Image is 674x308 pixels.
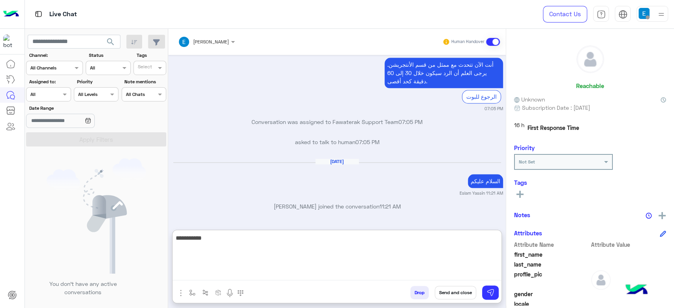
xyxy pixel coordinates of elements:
label: Status [89,52,130,59]
span: 11:21 AM [379,203,401,210]
img: defaultAdmin.png [577,46,604,73]
h6: Priority [514,144,535,151]
a: tab [593,6,609,23]
img: defaultAdmin.png [591,270,611,290]
h6: Notes [514,211,530,218]
button: Apply Filters [26,132,166,146]
label: Note mentions [124,78,165,85]
img: 171468393613305 [3,34,17,49]
p: You don’t have any active conversations [43,280,123,297]
span: null [591,300,666,308]
label: Assigned to: [29,78,70,85]
span: locale [514,300,590,308]
p: asked to talk to human [171,138,503,146]
img: userImage [638,8,650,19]
img: tab [597,10,606,19]
p: 30/9/2025, 7:05 PM [385,58,503,88]
p: [PERSON_NAME] joined the conversation [171,202,503,210]
small: Human Handover [451,39,484,45]
span: gender [514,290,590,298]
span: profile_pic [514,270,590,288]
label: Priority [77,78,118,85]
span: 07:05 PM [355,139,379,145]
img: empty users [47,158,146,274]
img: notes [646,212,652,219]
img: send message [486,289,494,297]
button: select flow [186,286,199,299]
span: First Response Time [528,124,579,132]
span: Subscription Date : [DATE] [522,103,590,112]
img: add [659,212,666,219]
div: الرجوع للبوت [462,90,501,103]
button: Trigger scenario [199,286,212,299]
span: Unknown [514,95,545,103]
span: Attribute Name [514,240,590,249]
div: Select [137,63,152,72]
small: 07:05 PM [484,105,503,112]
button: search [101,35,120,52]
small: Eslam Yassin 11:21 AM [460,190,503,196]
span: null [591,290,666,298]
img: Logo [3,6,19,23]
h6: [DATE] [315,159,359,164]
p: Conversation was assigned to Fawaterak Support Team [171,118,503,126]
span: last_name [514,260,590,269]
img: profile [656,9,666,19]
span: 07:05 PM [398,118,422,125]
span: first_name [514,250,590,259]
h6: Tags [514,179,666,186]
button: create order [212,286,225,299]
button: Drop [410,286,429,299]
img: select flow [189,289,195,296]
img: Trigger scenario [202,289,208,296]
label: Date Range [29,105,118,112]
img: tab [34,9,43,19]
p: 1/10/2025, 11:21 AM [468,174,503,188]
img: make a call [237,290,244,296]
a: Contact Us [543,6,587,23]
span: Attribute Value [591,240,666,249]
img: create order [215,289,222,296]
p: Live Chat [49,9,77,20]
img: send attachment [176,288,186,298]
img: hulul-logo.png [623,276,650,304]
label: Channel: [29,52,82,59]
span: search [106,37,115,47]
button: Send and close [435,286,476,299]
h6: Reachable [576,82,604,89]
span: [PERSON_NAME] [193,39,229,45]
h6: Attributes [514,229,542,237]
img: tab [618,10,627,19]
span: 16 h [514,121,524,135]
label: Tags [137,52,165,59]
img: send voice note [225,288,235,298]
